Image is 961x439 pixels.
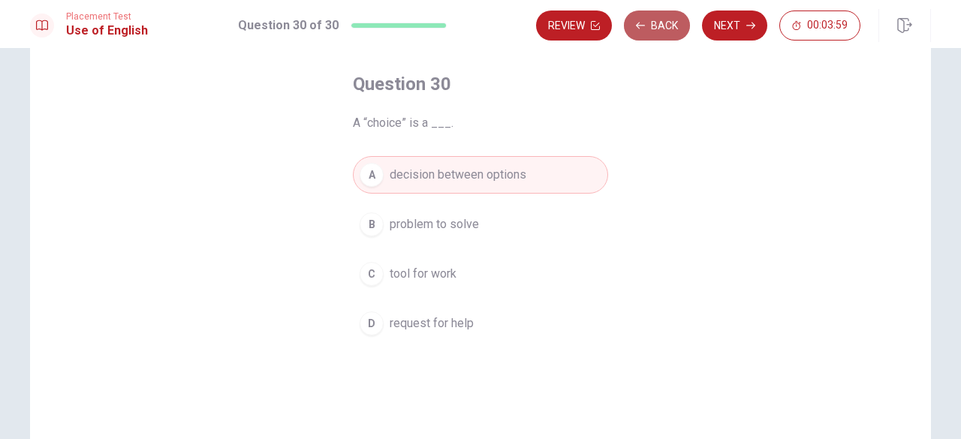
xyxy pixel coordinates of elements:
[390,314,474,332] span: request for help
[353,255,608,293] button: Ctool for work
[353,305,608,342] button: Drequest for help
[66,11,148,22] span: Placement Test
[360,212,384,236] div: B
[390,166,526,184] span: decision between options
[360,311,384,335] div: D
[536,11,612,41] button: Review
[390,215,479,233] span: problem to solve
[238,17,339,35] h1: Question 30 of 30
[779,11,860,41] button: 00:03:59
[702,11,767,41] button: Next
[624,11,690,41] button: Back
[360,262,384,286] div: C
[807,20,848,32] span: 00:03:59
[360,163,384,187] div: A
[353,206,608,243] button: Bproblem to solve
[353,72,608,96] h4: Question 30
[66,22,148,40] h1: Use of English
[353,156,608,194] button: Adecision between options
[353,114,608,132] span: A “choice” is a ___.
[390,265,456,283] span: tool for work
